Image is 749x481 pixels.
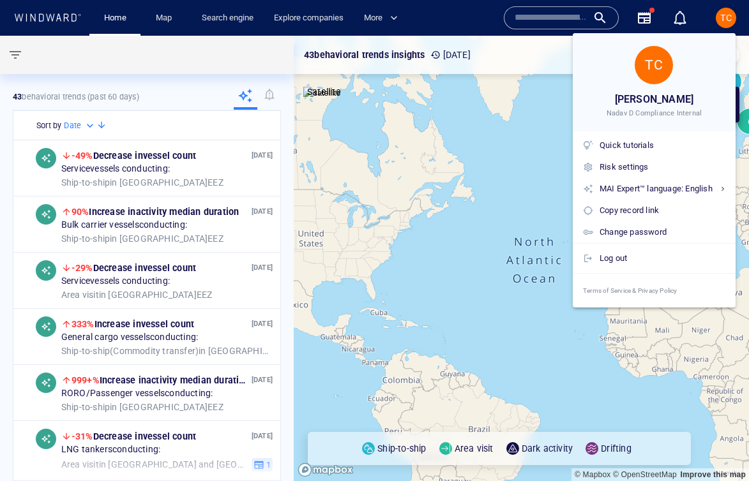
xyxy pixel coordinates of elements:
[600,138,725,152] div: Quick tutorials
[600,182,725,196] div: MAI Expert™ language: English
[615,91,694,108] span: [PERSON_NAME]
[607,108,702,119] span: Nadav D Compliance Internal
[600,160,725,174] div: Risk settings
[645,57,663,73] span: TC
[573,274,736,307] a: Terms of Service & Privacy Policy
[600,204,725,218] div: Copy record link
[600,251,725,265] div: Log out
[695,424,739,471] iframe: Chat
[600,225,725,239] div: Change password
